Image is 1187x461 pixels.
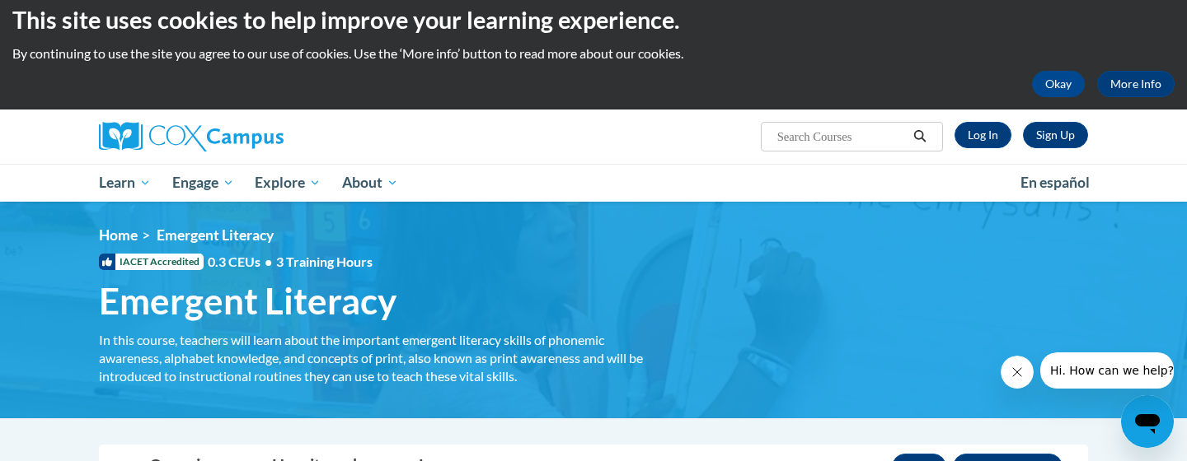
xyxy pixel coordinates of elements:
[99,122,284,151] img: Cox Campus
[1001,356,1034,389] iframe: Close message
[1020,174,1090,191] span: En español
[99,122,412,151] a: Cox Campus
[99,331,668,385] div: In this course, teachers will learn about the important emergent literacy skills of phonemic awar...
[1010,165,1100,200] a: En español
[342,173,398,193] span: About
[1040,352,1174,389] iframe: Message from company
[776,127,908,147] input: Search Courses
[908,127,932,147] button: Search
[331,164,409,202] a: About
[1032,71,1085,97] button: Okay
[955,122,1011,148] a: Log In
[12,3,1175,36] h2: This site uses cookies to help improve your learning experience.
[1023,122,1088,148] a: Register
[162,164,245,202] a: Engage
[208,253,373,271] span: 0.3 CEUs
[99,226,138,244] a: Home
[88,164,162,202] a: Learn
[12,44,1175,63] p: By continuing to use the site you agree to our use of cookies. Use the ‘More info’ button to read...
[1121,395,1174,448] iframe: Button to launch messaging window
[1097,71,1175,97] a: More Info
[99,254,204,270] span: IACET Accredited
[99,279,396,323] span: Emergent Literacy
[244,164,331,202] a: Explore
[265,254,272,269] span: •
[74,164,1113,202] div: Main menu
[255,173,321,193] span: Explore
[99,173,151,193] span: Learn
[172,173,234,193] span: Engage
[157,226,274,244] span: Emergent Literacy
[276,254,373,269] span: 3 Training Hours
